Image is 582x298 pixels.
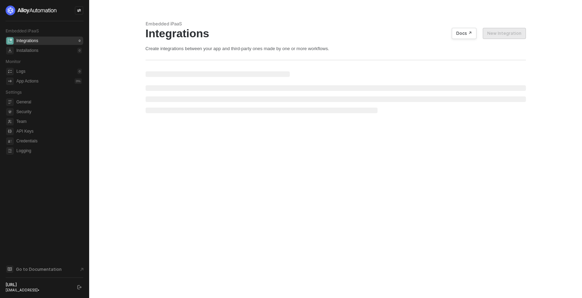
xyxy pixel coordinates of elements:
[6,147,14,155] span: logging
[146,46,526,52] div: Create integrations between your app and third-party ones made by one or more workflows.
[16,69,25,74] div: Logs
[16,137,82,145] span: Credentials
[6,37,14,45] span: integrations
[6,78,14,85] span: icon-app-actions
[6,6,83,15] a: logo
[6,6,57,15] img: logo
[16,127,82,135] span: API Keys
[77,48,82,53] div: 0
[6,108,14,116] span: security
[16,266,62,272] span: Go to Documentation
[6,138,14,145] span: credentials
[6,28,39,33] span: Embedded iPaaS
[16,117,82,126] span: Team
[16,48,38,54] div: Installations
[77,69,82,74] div: 0
[6,266,13,273] span: documentation
[75,78,82,84] div: 0 %
[6,128,14,135] span: api-key
[146,27,526,40] div: Integrations
[77,38,82,44] div: 0
[6,47,14,54] span: installations
[483,28,526,39] button: New Integration
[6,99,14,106] span: general
[16,78,38,84] div: App Actions
[77,8,81,13] span: icon-swap
[16,108,82,116] span: Security
[456,31,472,36] div: Docs ↗
[452,28,476,39] button: Docs ↗
[16,38,38,44] div: Integrations
[6,68,14,75] span: icon-logs
[6,282,71,288] div: [URL]
[78,266,85,273] span: document-arrow
[146,21,526,27] div: Embedded iPaaS
[77,285,82,289] span: logout
[16,147,82,155] span: Logging
[6,59,21,64] span: Monitor
[6,288,71,292] div: [EMAIL_ADDRESS] •
[6,265,84,273] a: Knowledge Base
[16,98,82,106] span: General
[6,118,14,125] span: team
[6,89,22,95] span: Settings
